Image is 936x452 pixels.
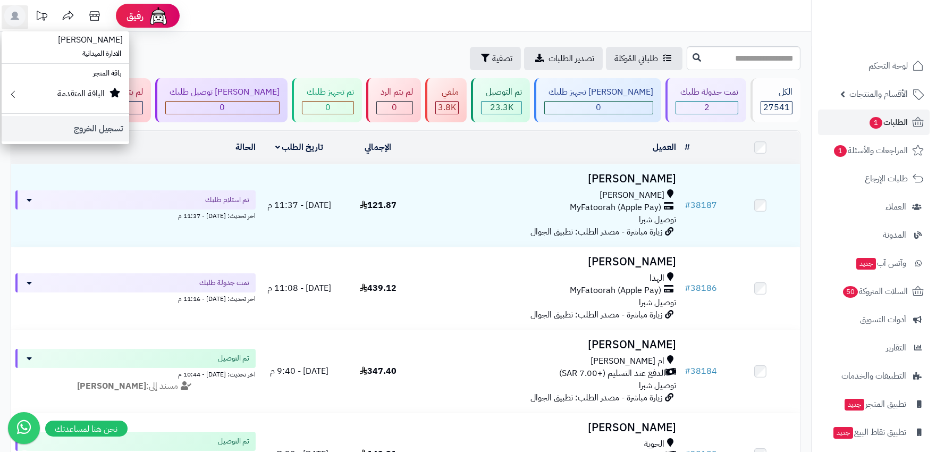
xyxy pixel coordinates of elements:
span: تصدير الطلبات [549,52,594,65]
span: زيارة مباشرة - مصدر الطلب: تطبيق الجوال [530,391,662,404]
div: 23341 [482,102,521,114]
div: 3826 [436,102,458,114]
span: 2 [704,101,710,114]
div: اخر تحديث: [DATE] - 11:37 م [15,210,256,221]
a: تصدير الطلبات [524,47,603,70]
a: السلات المتروكة50 [818,279,930,304]
span: 50 [843,286,858,298]
span: 0 [325,101,331,114]
a: الحالة [235,141,256,154]
span: 0 [392,101,397,114]
a: الباقة المتقدمة [2,81,129,111]
div: تم تجهيز طلبك [302,86,353,98]
a: ملغي 3.8K [423,78,469,122]
a: المدونة [818,222,930,248]
span: MyFatoorah (Apple Pay) [570,202,661,214]
span: # [685,365,690,378]
span: تمت جدولة طلبك [199,278,249,288]
span: لوحة التحكم [868,58,908,73]
span: # [685,199,690,212]
span: توصيل شبرا [639,379,676,392]
div: 0 [377,102,412,114]
span: الطلبات [868,115,908,130]
span: جديد [856,258,876,270]
div: تم التوصيل [481,86,521,98]
span: السلات المتروكة [842,284,908,299]
div: 2 [676,102,737,114]
span: [PERSON_NAME] [600,189,664,202]
span: [DATE] - 11:08 م [267,282,331,295]
a: طلبات الإرجاع [818,166,930,191]
span: 347.40 [360,365,397,378]
a: تم التوصيل 23.3K [469,78,532,122]
a: [PERSON_NAME] توصيل طلبك 0 [153,78,290,122]
span: [PERSON_NAME] [52,27,129,53]
span: تم التوصيل [218,436,249,447]
img: logo-2.png [864,24,926,47]
a: الطلبات1 [818,110,930,135]
span: زيارة مباشرة - مصدر الطلب: تطبيق الجوال [530,308,662,321]
span: [DATE] - 9:40 م [270,365,328,378]
span: تم التوصيل [218,353,249,364]
span: ام [PERSON_NAME] [591,355,664,367]
div: ملغي [435,86,459,98]
span: 1 [870,117,883,129]
div: اخر تحديث: [DATE] - 11:16 م [15,292,256,304]
span: الأقسام والمنتجات [849,87,908,102]
a: #38184 [685,365,717,378]
a: وآتس آبجديد [818,250,930,276]
div: الكل [761,86,792,98]
a: تطبيق المتجرجديد [818,391,930,417]
span: المدونة [883,228,906,242]
span: 27541 [763,101,790,114]
span: المراجعات والأسئلة [833,143,908,158]
li: الادارة الميدانية [2,46,129,62]
h3: [PERSON_NAME] [421,256,676,268]
span: 439.12 [360,282,397,295]
span: الحوية [644,438,664,450]
a: لم يتم الرد 0 [364,78,423,122]
span: MyFatoorah (Apple Pay) [570,284,661,297]
div: مسند إلى: [7,380,264,392]
span: جديد [845,399,864,411]
strong: [PERSON_NAME] [77,380,146,392]
span: [DATE] - 11:37 م [267,199,331,212]
span: 0 [596,101,601,114]
span: 121.87 [360,199,397,212]
h3: [PERSON_NAME] [421,422,676,434]
span: جديد [833,427,853,439]
div: 0 [302,102,353,114]
img: ai-face.png [148,5,169,27]
a: أدوات التسويق [818,307,930,332]
h3: [PERSON_NAME] [421,339,676,351]
a: العملاء [818,194,930,220]
a: [PERSON_NAME] تجهيز طلبك 0 [532,78,663,122]
a: تطبيق نقاط البيعجديد [818,420,930,445]
span: تطبيق المتجر [844,397,906,412]
a: لوحة التحكم [818,53,930,79]
span: تصفية [492,52,512,65]
span: زيارة مباشرة - مصدر الطلب: تطبيق الجوال [530,225,662,238]
span: تم استلام طلبك [205,195,249,205]
span: طلباتي المُوكلة [614,52,658,65]
a: #38186 [685,282,717,295]
button: تصفية [470,47,521,70]
small: الباقة المتقدمة [57,87,105,100]
div: [PERSON_NAME] توصيل طلبك [165,86,280,98]
span: أدوات التسويق [860,312,906,327]
a: طلباتي المُوكلة [606,47,682,70]
span: توصيل شبرا [639,213,676,226]
span: 0 [220,101,225,114]
a: #38187 [685,199,717,212]
a: المراجعات والأسئلة1 [818,138,930,163]
h3: [PERSON_NAME] [421,173,676,185]
span: 23.3K [490,101,513,114]
div: تمت جدولة طلبك [676,86,738,98]
div: 0 [166,102,279,114]
span: 3.8K [438,101,456,114]
a: تم تجهيز طلبك 0 [290,78,364,122]
a: تسجيل الخروج [2,116,129,141]
span: تطبيق نقاط البيع [832,425,906,440]
span: الدفع عند التسليم (+7.00 SAR) [559,367,665,380]
li: باقة المتجر [2,66,129,81]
